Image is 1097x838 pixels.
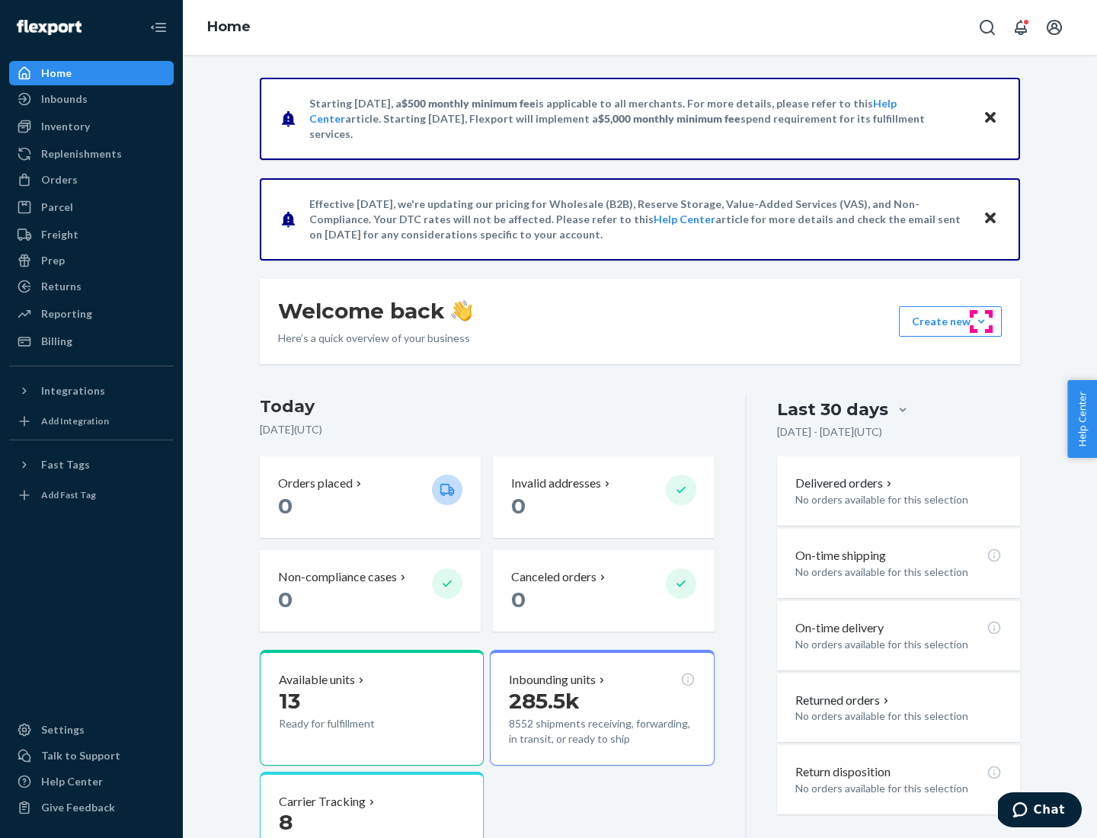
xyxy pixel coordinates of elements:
p: Inbounding units [509,671,596,689]
a: Returns [9,274,174,299]
button: Non-compliance cases 0 [260,550,481,632]
button: Open account menu [1039,12,1070,43]
button: Invalid addresses 0 [493,456,714,538]
span: 0 [278,493,293,519]
p: No orders available for this selection [795,781,1002,796]
div: Reporting [41,306,92,321]
p: Invalid addresses [511,475,601,492]
p: No orders available for this selection [795,708,1002,724]
button: Give Feedback [9,795,174,820]
p: No orders available for this selection [795,565,1002,580]
div: Prep [41,253,65,268]
a: Replenishments [9,142,174,166]
button: Integrations [9,379,174,403]
a: Orders [9,168,174,192]
a: Billing [9,329,174,353]
p: Orders placed [278,475,353,492]
div: Add Fast Tag [41,488,96,501]
span: 0 [278,587,293,613]
button: Help Center [1067,380,1097,458]
div: Billing [41,334,72,349]
span: $5,000 monthly minimum fee [598,112,740,125]
div: Last 30 days [777,398,888,421]
div: Home [41,66,72,81]
a: Freight [9,222,174,247]
button: Returned orders [795,692,892,709]
a: Parcel [9,195,174,219]
div: Add Integration [41,414,109,427]
div: Orders [41,172,78,187]
button: Close [980,208,1000,230]
p: Available units [279,671,355,689]
div: Give Feedback [41,800,115,815]
a: Prep [9,248,174,273]
p: On-time shipping [795,547,886,565]
ol: breadcrumbs [195,5,263,50]
p: Canceled orders [511,568,596,586]
p: 8552 shipments receiving, forwarding, in transit, or ready to ship [509,716,695,747]
button: Close [980,107,1000,130]
h3: Today [260,395,715,419]
p: Starting [DATE], a is applicable to all merchants. For more details, please refer to this article... [309,96,968,142]
button: Available units13Ready for fulfillment [260,650,484,766]
a: Add Fast Tag [9,483,174,507]
p: [DATE] - [DATE] ( UTC ) [777,424,882,440]
button: Create new [899,306,1002,337]
img: hand-wave emoji [451,300,472,321]
a: Home [9,61,174,85]
a: Inbounds [9,87,174,111]
img: Flexport logo [17,20,82,35]
a: Home [207,18,251,35]
h1: Welcome back [278,297,472,325]
p: Return disposition [795,763,891,781]
div: Help Center [41,774,103,789]
button: Open notifications [1006,12,1036,43]
button: Inbounding units285.5k8552 shipments receiving, forwarding, in transit, or ready to ship [490,650,714,766]
div: Inbounds [41,91,88,107]
button: Orders placed 0 [260,456,481,538]
button: Open Search Box [972,12,1003,43]
button: Fast Tags [9,453,174,477]
p: On-time delivery [795,619,884,637]
button: Close Navigation [143,12,174,43]
span: 0 [511,493,526,519]
div: Freight [41,227,78,242]
span: 8 [279,809,293,835]
button: Talk to Support [9,744,174,768]
div: Parcel [41,200,73,215]
p: Ready for fulfillment [279,716,420,731]
a: Inventory [9,114,174,139]
a: Help Center [9,769,174,794]
button: Canceled orders 0 [493,550,714,632]
button: Delivered orders [795,475,895,492]
p: Non-compliance cases [278,568,397,586]
a: Help Center [654,213,715,225]
span: 13 [279,688,300,714]
p: No orders available for this selection [795,492,1002,507]
span: 285.5k [509,688,580,714]
span: 0 [511,587,526,613]
div: Fast Tags [41,457,90,472]
p: Carrier Tracking [279,793,366,811]
div: Talk to Support [41,748,120,763]
a: Settings [9,718,174,742]
a: Reporting [9,302,174,326]
a: Add Integration [9,409,174,433]
iframe: Opens a widget where you can chat to one of our agents [998,792,1082,830]
p: No orders available for this selection [795,637,1002,652]
p: [DATE] ( UTC ) [260,422,715,437]
div: Integrations [41,383,105,398]
div: Returns [41,279,82,294]
div: Settings [41,722,85,737]
p: Effective [DATE], we're updating our pricing for Wholesale (B2B), Reserve Storage, Value-Added Se... [309,197,968,242]
span: $500 monthly minimum fee [401,97,536,110]
div: Inventory [41,119,90,134]
div: Replenishments [41,146,122,162]
p: Here’s a quick overview of your business [278,331,472,346]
